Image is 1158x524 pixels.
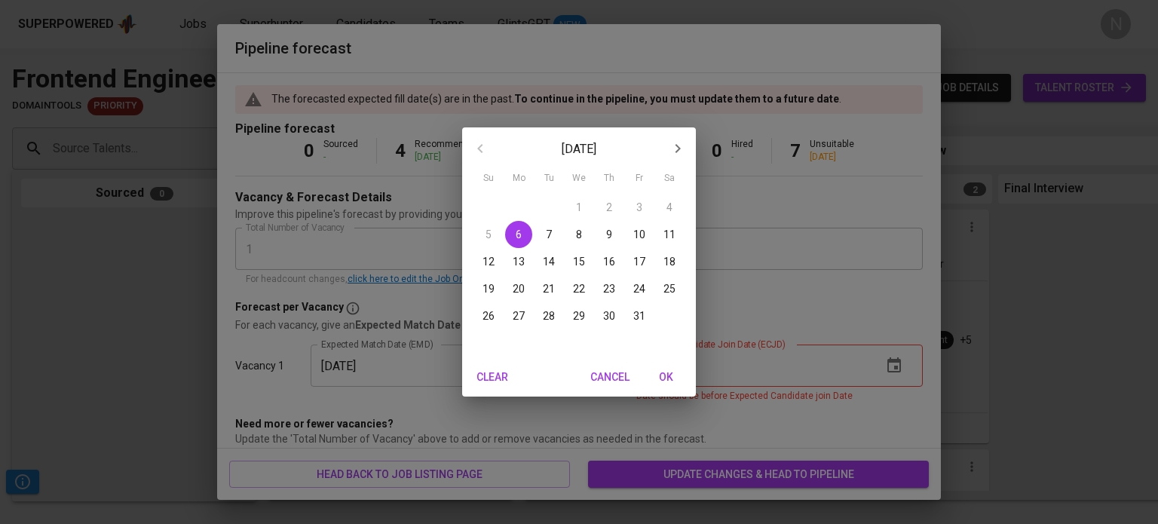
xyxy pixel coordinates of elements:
span: Sa [656,171,683,186]
button: Clear [468,363,516,391]
button: 13 [505,248,532,275]
button: 30 [596,302,623,329]
button: 12 [475,248,502,275]
button: 27 [505,302,532,329]
p: 21 [543,281,555,296]
button: 14 [535,248,562,275]
span: Mo [505,171,532,186]
button: 23 [596,275,623,302]
p: 20 [513,281,525,296]
button: 25 [656,275,683,302]
p: 22 [573,281,585,296]
p: 12 [482,254,495,269]
p: 19 [482,281,495,296]
button: 31 [626,302,653,329]
p: 15 [573,254,585,269]
span: Cancel [590,368,630,387]
p: 10 [633,227,645,242]
p: 9 [606,227,612,242]
span: Su [475,171,502,186]
p: 27 [513,308,525,323]
button: 7 [535,221,562,248]
button: 6 [505,221,532,248]
p: 24 [633,281,645,296]
button: 15 [565,248,593,275]
button: 16 [596,248,623,275]
p: 7 [546,227,552,242]
button: 28 [535,302,562,329]
button: 22 [565,275,593,302]
button: 10 [626,221,653,248]
p: 14 [543,254,555,269]
p: 18 [663,254,675,269]
p: 26 [482,308,495,323]
p: 29 [573,308,585,323]
span: We [565,171,593,186]
button: 8 [565,221,593,248]
button: OK [642,363,690,391]
button: 19 [475,275,502,302]
p: 31 [633,308,645,323]
span: Tu [535,171,562,186]
span: Fr [626,171,653,186]
p: 8 [576,227,582,242]
button: 18 [656,248,683,275]
span: OK [648,368,684,387]
button: 9 [596,221,623,248]
button: Cancel [584,363,636,391]
p: 28 [543,308,555,323]
p: 30 [603,308,615,323]
p: 23 [603,281,615,296]
p: 16 [603,254,615,269]
button: 11 [656,221,683,248]
button: 20 [505,275,532,302]
button: 24 [626,275,653,302]
p: 6 [516,227,522,242]
p: 17 [633,254,645,269]
button: 17 [626,248,653,275]
p: 13 [513,254,525,269]
p: 25 [663,281,675,296]
span: Th [596,171,623,186]
p: 11 [663,227,675,242]
button: 29 [565,302,593,329]
button: 21 [535,275,562,302]
button: 26 [475,302,502,329]
p: [DATE] [498,140,660,158]
span: Clear [474,368,510,387]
